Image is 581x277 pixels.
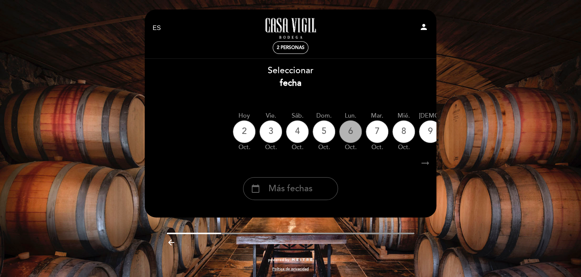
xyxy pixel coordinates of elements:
[268,257,289,263] span: powered by
[366,143,388,152] div: oct.
[144,65,437,90] div: Seleccionar
[233,143,256,152] div: oct.
[313,143,335,152] div: oct.
[339,112,362,120] div: lun.
[286,143,309,152] div: oct.
[392,112,415,120] div: mié.
[259,120,282,143] div: 3
[392,143,415,152] div: oct.
[419,22,428,31] i: person
[419,112,487,120] div: [DEMOGRAPHIC_DATA].
[286,112,309,120] div: sáb.
[366,120,388,143] div: 7
[419,22,428,34] button: person
[233,120,256,143] div: 2
[339,120,362,143] div: 6
[243,18,338,39] a: Casa Vigil - Restaurante
[392,120,415,143] div: 8
[419,143,487,152] div: oct.
[313,120,335,143] div: 5
[280,78,302,88] b: fecha
[291,258,313,262] img: MEITRE
[419,120,442,143] div: 9
[339,143,362,152] div: oct.
[313,112,335,120] div: dom.
[366,112,388,120] div: mar.
[167,238,176,247] i: arrow_backward
[259,112,282,120] div: vie.
[251,182,260,195] i: calendar_today
[286,120,309,143] div: 4
[259,143,282,152] div: oct.
[268,183,313,195] span: Más fechas
[233,112,256,120] div: Hoy
[272,266,309,272] a: Política de privacidad
[277,45,305,50] span: 2 personas
[268,257,313,263] a: powered by
[420,155,431,172] i: arrow_right_alt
